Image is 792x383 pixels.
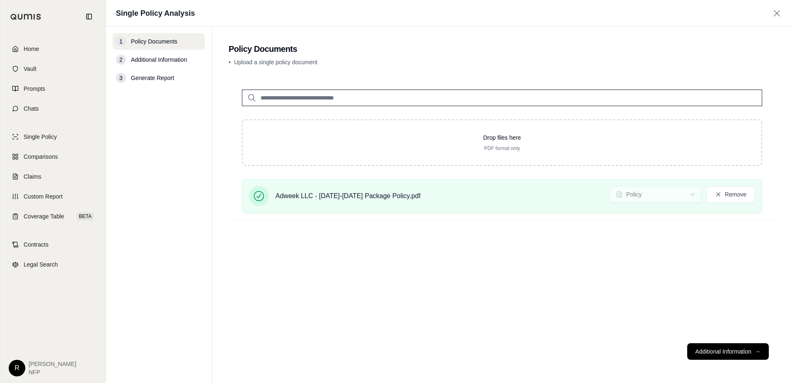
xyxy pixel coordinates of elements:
[5,60,101,78] a: Vault
[256,145,748,152] p: PDF format only
[24,172,41,181] span: Claims
[131,37,177,46] span: Policy Documents
[24,65,36,73] span: Vault
[5,207,101,225] a: Coverage TableBETA
[755,347,761,356] span: →
[10,14,41,20] img: Qumis Logo
[9,360,25,376] div: R
[131,74,174,82] span: Generate Report
[687,343,769,360] button: Additional Information→
[5,128,101,146] a: Single Policy
[5,148,101,166] a: Comparisons
[5,235,101,254] a: Contracts
[5,255,101,274] a: Legal Search
[234,59,318,65] span: Upload a single policy document
[229,59,231,65] span: •
[24,153,58,161] span: Comparisons
[5,99,101,118] a: Chats
[24,240,48,249] span: Contracts
[5,40,101,58] a: Home
[5,167,101,186] a: Claims
[24,260,58,269] span: Legal Search
[229,43,775,55] h2: Policy Documents
[5,187,101,206] a: Custom Report
[256,133,748,142] p: Drop files here
[82,10,96,23] button: Collapse sidebar
[24,133,57,141] span: Single Policy
[116,7,195,19] h1: Single Policy Analysis
[24,192,63,201] span: Custom Report
[131,56,187,64] span: Additional Information
[29,368,76,376] span: NFP
[24,85,45,93] span: Prompts
[24,104,39,113] span: Chats
[29,360,76,368] span: [PERSON_NAME]
[5,80,101,98] a: Prompts
[24,45,39,53] span: Home
[116,36,126,46] div: 1
[275,191,420,201] span: Adweek LLC - [DATE]-[DATE] Package Policy.pdf
[706,186,755,203] button: Remove
[24,212,64,221] span: Coverage Table
[116,73,126,83] div: 3
[77,212,94,221] span: BETA
[116,55,126,65] div: 2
